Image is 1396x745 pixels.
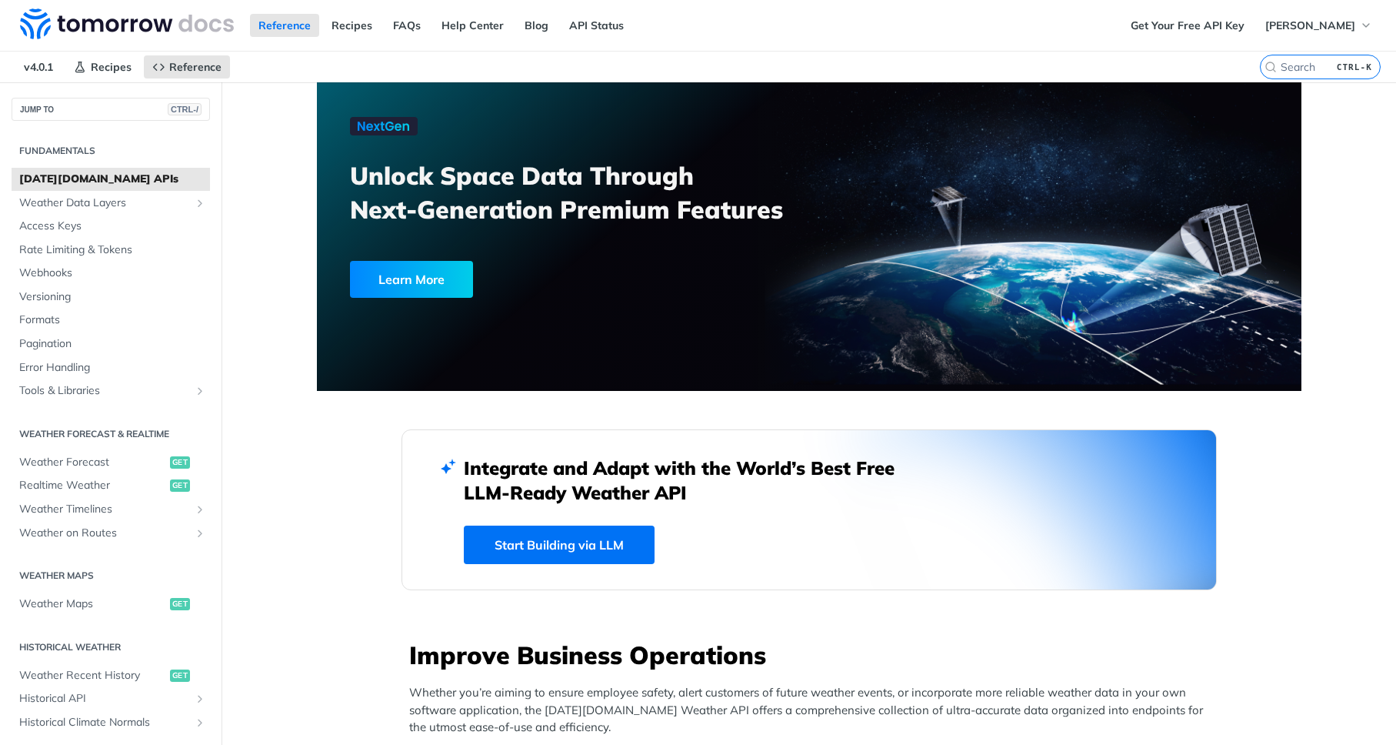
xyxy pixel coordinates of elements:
svg: Search [1264,61,1277,73]
span: CTRL-/ [168,103,202,115]
h2: Weather Maps [12,569,210,583]
a: Blog [516,14,557,37]
h3: Improve Business Operations [409,638,1217,672]
a: Recipes [323,14,381,37]
a: Recipes [65,55,140,79]
span: Tools & Libraries [19,383,190,399]
a: Realtime Weatherget [12,474,210,497]
a: Weather Recent Historyget [12,664,210,687]
span: Error Handling [19,360,206,376]
span: Weather Timelines [19,502,190,517]
span: [DATE][DOMAIN_NAME] APIs [19,172,206,187]
span: Access Keys [19,219,206,234]
span: Rate Limiting & Tokens [19,242,206,258]
span: [PERSON_NAME] [1265,18,1355,32]
a: Start Building via LLM [464,526,655,564]
a: Weather on RoutesShow subpages for Weather on Routes [12,522,210,545]
span: get [170,670,190,682]
img: Tomorrow.io Weather API Docs [20,8,234,39]
a: Tools & LibrariesShow subpages for Tools & Libraries [12,379,210,403]
button: Show subpages for Historical API [194,693,206,705]
button: Show subpages for Weather Timelines [194,503,206,516]
a: Help Center [433,14,512,37]
span: Weather Forecast [19,455,166,470]
a: Weather Forecastget [12,451,210,474]
button: Show subpages for Weather Data Layers [194,197,206,209]
a: Reference [144,55,230,79]
button: Show subpages for Weather on Routes [194,527,206,540]
a: [DATE][DOMAIN_NAME] APIs [12,168,210,191]
span: Versioning [19,289,206,305]
a: Pagination [12,332,210,356]
a: Learn More [350,261,731,298]
a: Versioning [12,286,210,309]
a: Rate Limiting & Tokens [12,239,210,262]
span: Pagination [19,336,206,352]
button: [PERSON_NAME] [1257,14,1381,37]
span: Realtime Weather [19,478,166,493]
h2: Integrate and Adapt with the World’s Best Free LLM-Ready Weather API [464,456,918,505]
a: Webhooks [12,262,210,285]
span: Weather Maps [19,596,166,612]
a: Reference [250,14,319,37]
p: Whether you’re aiming to ensure employee safety, alert customers of future weather events, or inc... [409,684,1217,737]
a: Historical APIShow subpages for Historical API [12,687,210,710]
h2: Fundamentals [12,144,210,158]
span: Historical Climate Normals [19,715,190,730]
h3: Unlock Space Data Through Next-Generation Premium Features [350,159,826,226]
button: Show subpages for Historical Climate Normals [194,717,206,729]
span: get [170,479,190,492]
img: NextGen [350,117,418,135]
a: Weather Data LayersShow subpages for Weather Data Layers [12,192,210,215]
a: API Status [561,14,632,37]
h2: Weather Forecast & realtime [12,427,210,441]
span: Weather Data Layers [19,195,190,211]
a: Formats [12,309,210,332]
a: Get Your Free API Key [1122,14,1253,37]
a: Access Keys [12,215,210,238]
a: Error Handling [12,356,210,379]
span: Reference [169,60,222,74]
span: get [170,598,190,610]
span: Weather Recent History [19,668,166,683]
kbd: CTRL-K [1333,59,1376,75]
span: v4.0.1 [15,55,62,79]
span: Weather on Routes [19,526,190,541]
span: Historical API [19,691,190,707]
span: Formats [19,312,206,328]
a: Historical Climate NormalsShow subpages for Historical Climate Normals [12,711,210,734]
a: Weather Mapsget [12,593,210,616]
button: Show subpages for Tools & Libraries [194,385,206,397]
button: JUMP TOCTRL-/ [12,98,210,121]
div: Learn More [350,261,473,298]
span: get [170,456,190,469]
span: Webhooks [19,266,206,281]
span: Recipes [91,60,132,74]
a: Weather TimelinesShow subpages for Weather Timelines [12,498,210,521]
a: FAQs [385,14,429,37]
h2: Historical Weather [12,640,210,654]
